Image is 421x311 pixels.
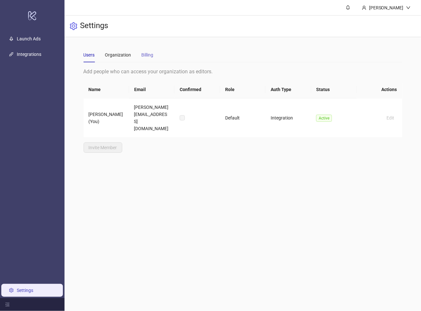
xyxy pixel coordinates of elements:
[175,81,220,98] th: Confirmed
[84,67,402,76] div: Add people who can access your organization as editors.
[105,51,131,58] div: Organization
[84,51,95,58] div: Users
[406,5,411,10] span: down
[129,81,175,98] th: Email
[17,288,33,293] a: Settings
[142,51,154,58] div: Billing
[129,98,175,137] td: [PERSON_NAME][EMAIL_ADDRESS][DOMAIN_NAME]
[384,114,397,122] button: Edit
[266,81,311,98] th: Auth Type
[84,98,129,137] td: [PERSON_NAME] (You)
[357,81,402,98] th: Actions
[316,115,332,122] span: Active
[220,98,266,137] td: Default
[362,5,366,10] span: user
[266,98,311,137] td: Integration
[80,21,108,32] h3: Settings
[17,52,41,57] a: Integrations
[220,81,266,98] th: Role
[366,4,406,11] div: [PERSON_NAME]
[84,142,122,153] button: Invite Member
[84,81,129,98] th: Name
[311,81,357,98] th: Status
[17,36,41,41] a: Launch Ads
[346,5,350,10] span: bell
[5,302,10,307] span: menu-fold
[70,22,77,30] span: setting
